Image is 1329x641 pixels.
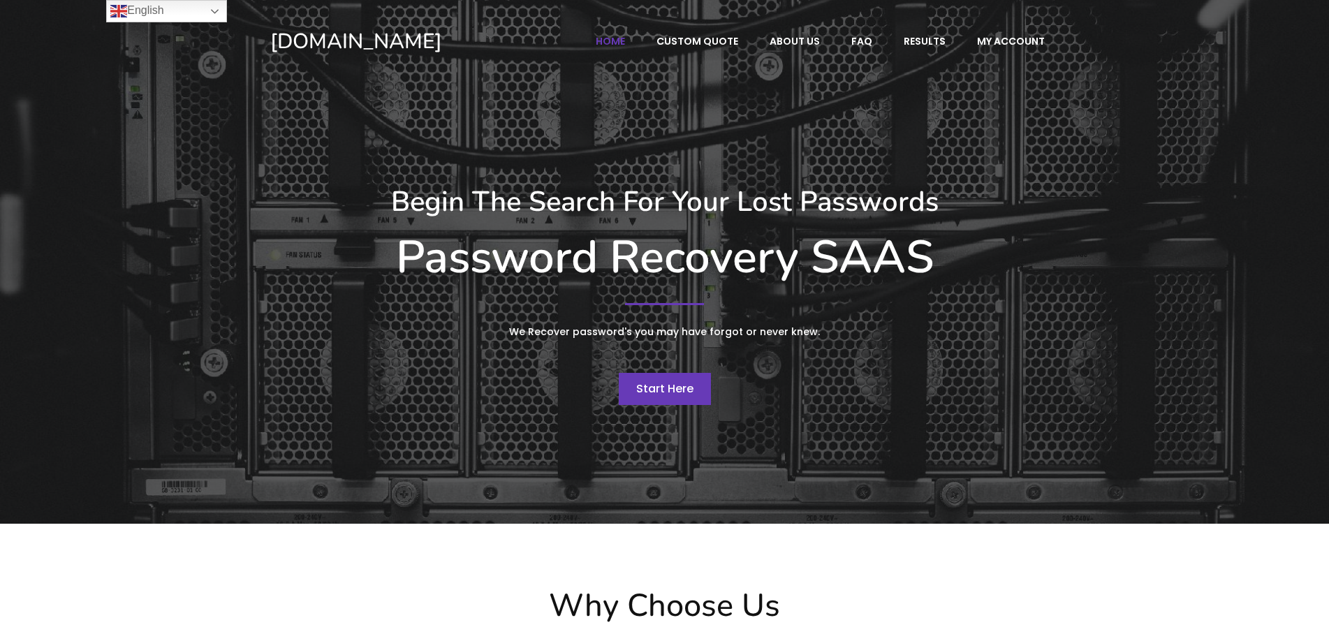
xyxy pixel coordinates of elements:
[770,35,820,47] span: About Us
[110,3,127,20] img: en
[581,28,640,54] a: Home
[270,185,1059,219] h3: Begin The Search For Your Lost Passwords
[837,28,887,54] a: FAQ
[962,28,1059,54] a: My account
[642,28,753,54] a: Custom Quote
[904,35,946,47] span: Results
[270,230,1059,285] h1: Password Recovery SAAS
[851,35,872,47] span: FAQ
[270,28,538,55] a: [DOMAIN_NAME]
[889,28,960,54] a: Results
[755,28,835,54] a: About Us
[656,35,738,47] span: Custom Quote
[619,373,711,405] a: Start Here
[263,587,1066,625] h2: Why Choose Us
[636,381,693,397] span: Start Here
[403,323,927,341] p: We Recover password's you may have forgot or never knew.
[977,35,1045,47] span: My account
[596,35,625,47] span: Home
